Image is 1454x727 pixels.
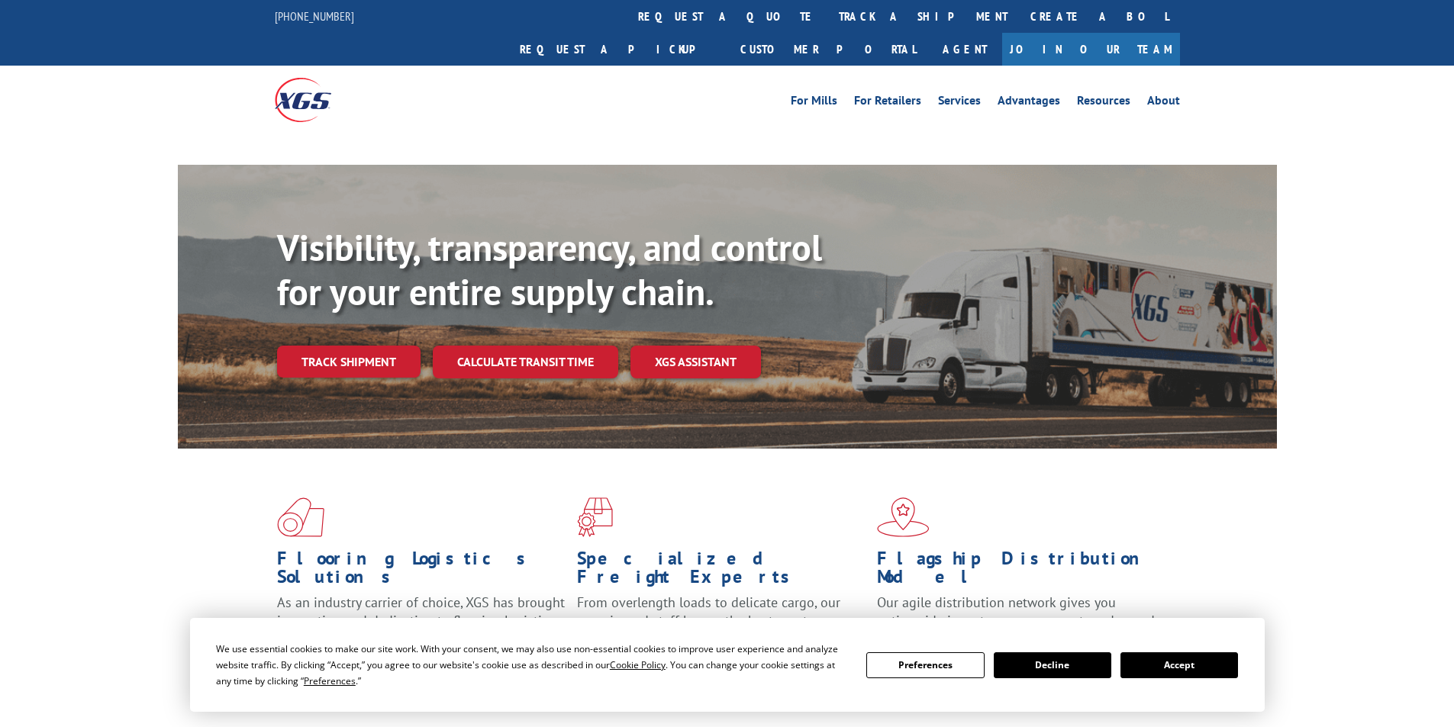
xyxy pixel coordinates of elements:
img: xgs-icon-flagship-distribution-model-red [877,497,930,537]
button: Preferences [866,652,984,678]
a: About [1147,95,1180,111]
a: For Retailers [854,95,921,111]
a: [PHONE_NUMBER] [275,8,354,24]
span: Preferences [304,674,356,687]
a: Customer Portal [729,33,927,66]
span: Our agile distribution network gives you nationwide inventory management on demand. [877,594,1158,629]
h1: Flagship Distribution Model [877,549,1165,594]
div: Cookie Consent Prompt [190,618,1265,712]
a: Resources [1077,95,1130,111]
a: For Mills [791,95,837,111]
h1: Flooring Logistics Solutions [277,549,566,594]
a: Calculate transit time [433,346,618,378]
img: xgs-icon-focused-on-flooring-red [577,497,613,537]
a: Request a pickup [508,33,729,66]
a: Services [938,95,981,111]
p: From overlength loads to delicate cargo, our experienced staff knows the best way to move your fr... [577,594,866,661]
a: Join Our Team [1002,33,1180,66]
a: Advantages [998,95,1060,111]
span: As an industry carrier of choice, XGS has brought innovation and dedication to flooring logistics... [277,594,565,648]
a: Agent [927,33,1002,66]
a: XGS ASSISTANT [630,346,761,378]
button: Decline [994,652,1111,678]
img: xgs-icon-total-supply-chain-intelligence-red [277,497,324,537]
button: Accept [1120,652,1238,678]
h1: Specialized Freight Experts [577,549,866,594]
div: We use essential cookies to make our site work. With your consent, we may also use non-essential ... [216,641,848,689]
a: Track shipment [277,346,421,378]
b: Visibility, transparency, and control for your entire supply chain. [277,224,822,315]
span: Cookie Policy [610,658,666,671]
